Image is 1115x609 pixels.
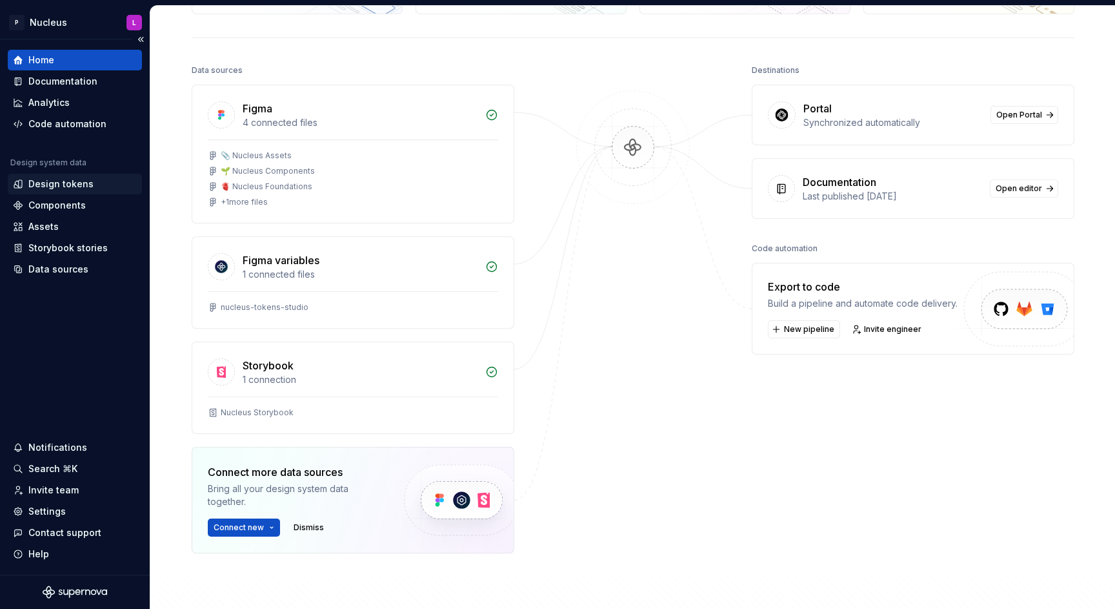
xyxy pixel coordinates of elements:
[221,302,308,313] div: nucleus-tokens-studio
[803,116,983,129] div: Synchronized automatically
[8,544,142,564] button: Help
[8,216,142,237] a: Assets
[192,85,514,223] a: Figma4 connected files📎 Nucleus Assets🌱 Nucleus Components🫀 Nucleus Foundations+1more files
[10,158,86,168] div: Design system data
[243,373,477,386] div: 1 connection
[8,50,142,70] a: Home
[132,17,136,28] div: L
[864,324,921,335] span: Invite engineer
[8,522,142,543] button: Contact support
[192,236,514,329] a: Figma variables1 connected filesnucleus-tokens-studio
[221,197,268,207] div: + 1 more files
[30,16,67,29] div: Nucleus
[243,116,477,129] div: 4 connected files
[28,178,94,191] div: Design tokens
[221,408,294,418] div: Nucleus Storybook
[208,482,382,508] div: Bring all your design system data together.
[28,242,108,254] div: Storybook stories
[192,61,243,79] div: Data sources
[243,268,477,281] div: 1 connected files
[996,183,1042,194] span: Open editor
[803,190,982,203] div: Last published [DATE]
[28,263,88,276] div: Data sources
[8,71,142,92] a: Documentation
[803,101,832,116] div: Portal
[8,480,142,501] a: Invite team
[8,195,142,216] a: Components
[996,110,1042,120] span: Open Portal
[768,297,958,310] div: Build a pipeline and automate code delivery.
[990,180,1058,198] a: Open editor
[294,522,324,533] span: Dismiss
[28,441,87,454] div: Notifications
[8,459,142,479] button: Search ⌘K
[28,96,70,109] div: Analytics
[8,92,142,113] a: Analytics
[8,259,142,280] a: Data sources
[28,54,54,67] div: Home
[28,484,79,497] div: Invite team
[243,358,294,373] div: Storybook
[8,114,142,134] a: Code automation
[132,30,150,48] button: Collapse sidebar
[3,8,147,36] button: PNucleusL
[221,181,312,192] div: 🫀 Nucleus Foundations
[8,238,142,258] a: Storybook stories
[752,61,799,79] div: Destinations
[221,166,315,176] div: 🌱 Nucleus Components
[243,101,272,116] div: Figma
[288,519,330,537] button: Dismiss
[752,240,818,258] div: Code automation
[192,342,514,434] a: Storybook1 connectionNucleus Storybook
[8,437,142,458] button: Notifications
[28,220,59,233] div: Assets
[990,106,1058,124] a: Open Portal
[214,522,264,533] span: Connect new
[28,118,106,130] div: Code automation
[768,279,958,294] div: Export to code
[784,324,834,335] span: New pipeline
[28,505,66,518] div: Settings
[768,320,840,338] button: New pipeline
[803,174,876,190] div: Documentation
[848,320,927,338] a: Invite engineer
[28,199,86,212] div: Components
[28,526,101,539] div: Contact support
[221,150,292,161] div: 📎 Nucleus Assets
[43,586,107,599] svg: Supernova Logo
[28,462,77,475] div: Search ⌘K
[243,253,319,268] div: Figma variables
[28,75,97,88] div: Documentation
[9,15,25,30] div: P
[8,501,142,522] a: Settings
[208,464,382,480] div: Connect more data sources
[208,519,280,537] button: Connect new
[8,174,142,194] a: Design tokens
[28,548,49,561] div: Help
